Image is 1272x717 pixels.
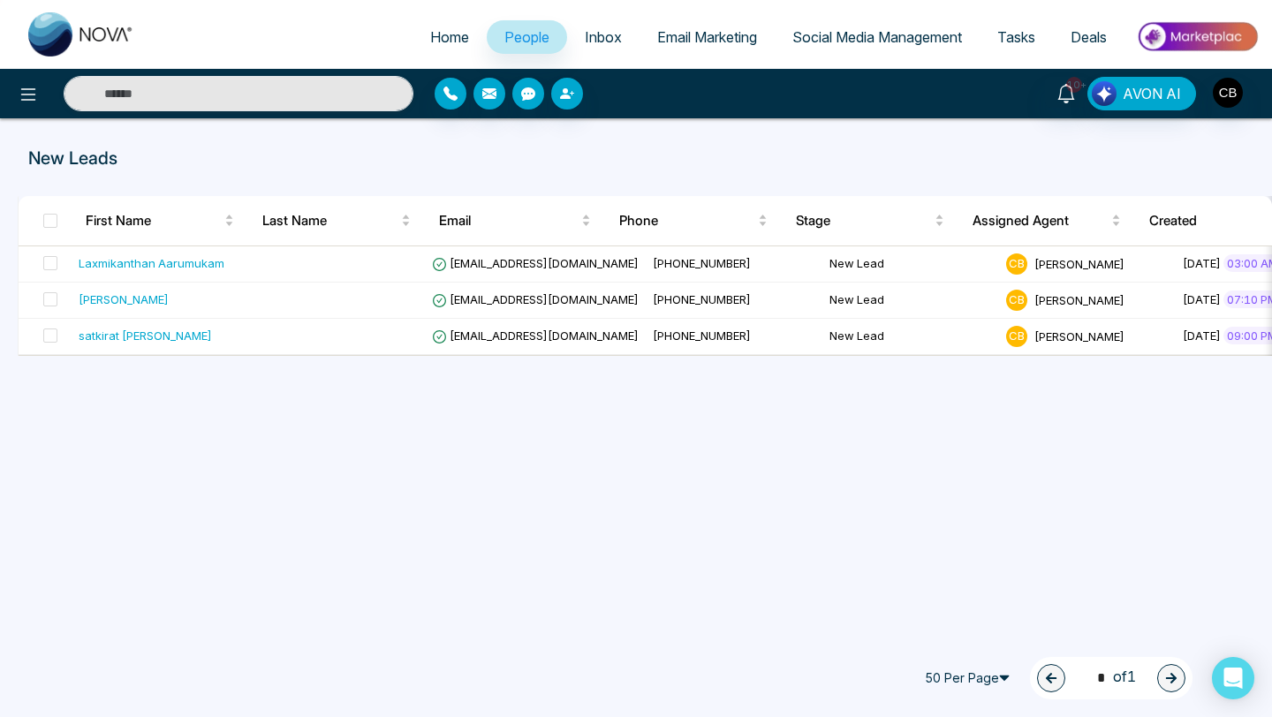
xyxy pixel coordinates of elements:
[605,196,782,245] th: Phone
[1133,17,1261,57] img: Market-place.gif
[487,20,567,54] a: People
[72,196,248,245] th: First Name
[1087,77,1196,110] button: AVON AI
[585,28,622,46] span: Inbox
[1213,78,1243,108] img: User Avatar
[822,246,999,283] td: New Lead
[1066,77,1082,93] span: 10+
[1086,666,1136,690] span: of 1
[262,210,397,231] span: Last Name
[653,328,751,343] span: [PHONE_NUMBER]
[917,664,1023,692] span: 50 Per Page
[86,210,221,231] span: First Name
[79,254,224,272] div: Laxmikanthan Aarumukam
[1034,328,1124,343] span: [PERSON_NAME]
[79,291,169,308] div: [PERSON_NAME]
[567,20,640,54] a: Inbox
[439,210,578,231] span: Email
[413,20,487,54] a: Home
[1183,328,1221,343] span: [DATE]
[1006,253,1027,275] span: C B
[822,283,999,319] td: New Lead
[640,20,775,54] a: Email Marketing
[657,28,757,46] span: Email Marketing
[1006,326,1027,347] span: C B
[619,210,754,231] span: Phone
[822,319,999,355] td: New Lead
[1045,77,1087,108] a: 10+
[432,256,639,270] span: [EMAIL_ADDRESS][DOMAIN_NAME]
[653,292,751,306] span: [PHONE_NUMBER]
[79,327,212,344] div: satkirat [PERSON_NAME]
[248,196,425,245] th: Last Name
[504,28,549,46] span: People
[973,210,1108,231] span: Assigned Agent
[432,292,639,306] span: [EMAIL_ADDRESS][DOMAIN_NAME]
[775,20,980,54] a: Social Media Management
[782,196,958,245] th: Stage
[997,28,1035,46] span: Tasks
[1071,28,1107,46] span: Deals
[1006,290,1027,311] span: C B
[432,328,639,343] span: [EMAIL_ADDRESS][DOMAIN_NAME]
[1092,81,1117,106] img: Lead Flow
[430,28,469,46] span: Home
[1053,20,1124,54] a: Deals
[425,196,605,245] th: Email
[1123,83,1181,104] span: AVON AI
[1183,292,1221,306] span: [DATE]
[28,12,134,57] img: Nova CRM Logo
[28,145,1244,171] p: New Leads
[980,20,1053,54] a: Tasks
[1183,256,1221,270] span: [DATE]
[796,210,931,231] span: Stage
[653,256,751,270] span: [PHONE_NUMBER]
[1034,256,1124,270] span: [PERSON_NAME]
[1034,292,1124,306] span: [PERSON_NAME]
[958,196,1135,245] th: Assigned Agent
[792,28,962,46] span: Social Media Management
[1212,657,1254,699] div: Open Intercom Messenger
